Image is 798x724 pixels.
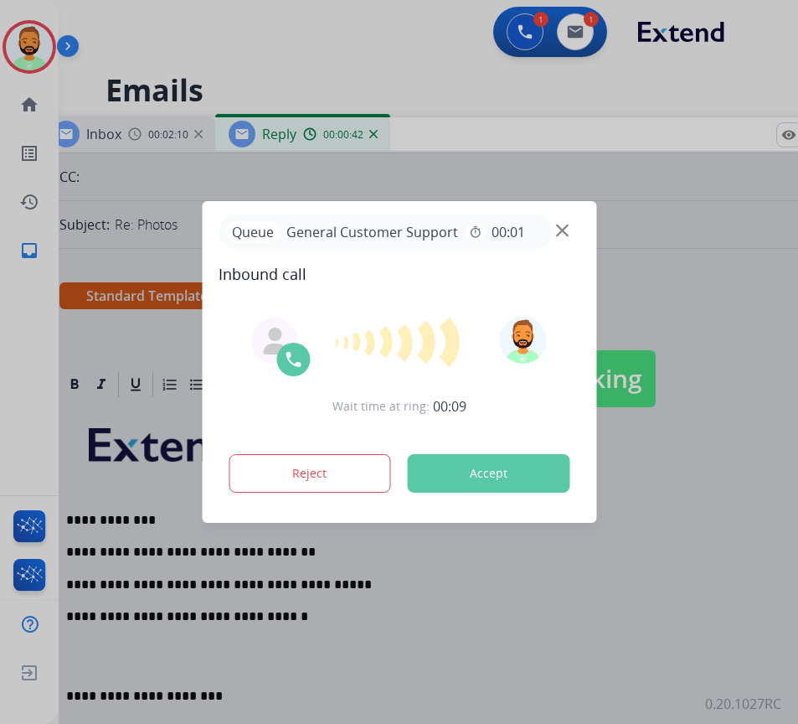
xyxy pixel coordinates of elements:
[219,262,579,286] span: Inbound call
[705,694,781,714] p: 0.20.1027RC
[332,398,430,415] span: Wait time at ring:
[225,221,280,242] p: Queue
[556,225,569,237] img: close-button
[407,454,569,493] button: Accept
[280,222,465,242] span: General Customer Support
[283,349,303,370] img: call-icon
[492,222,525,242] span: 00:01
[468,225,481,239] mat-icon: timer
[433,396,466,416] span: 00:09
[500,317,547,364] img: avatar
[229,454,391,493] button: Reject
[261,328,288,354] img: agent-avatar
